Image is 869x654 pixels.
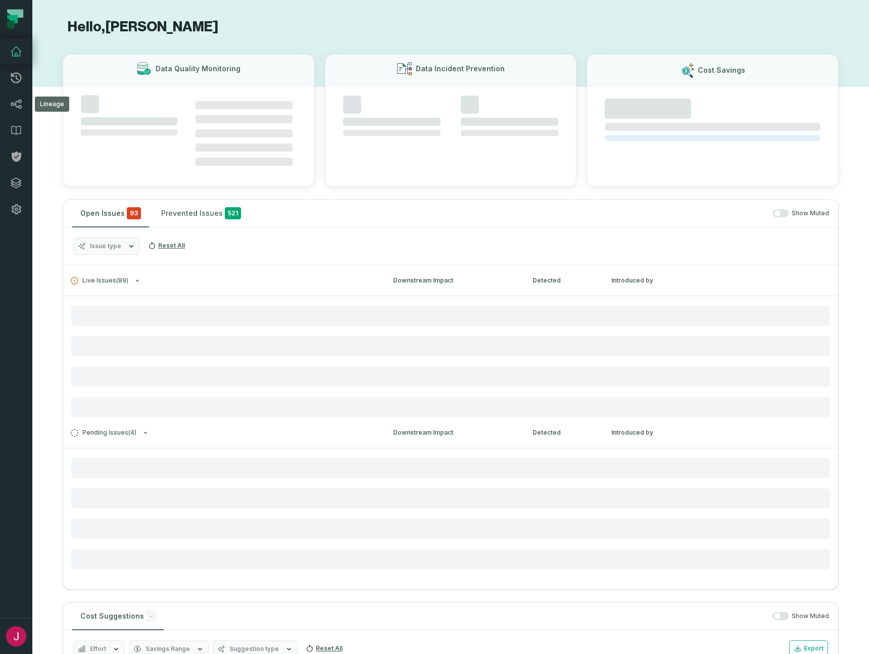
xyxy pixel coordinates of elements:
[533,276,593,285] div: Detected
[35,97,69,112] div: Lineage
[416,64,505,74] h3: Data Incident Prevention
[587,54,839,187] button: Cost Savings
[146,645,190,653] span: Savings Range
[393,428,514,437] div: Downstream Impact
[71,429,375,437] button: Pending Issues(4)
[325,54,577,187] button: Data Incident Prevention
[90,645,106,653] span: Effort
[253,209,829,218] div: Show Muted
[156,64,240,74] h3: Data Quality Monitoring
[146,610,156,622] span: -
[71,277,128,285] span: Live Issues ( 89 )
[63,448,838,569] div: Pending Issues(4)
[72,602,164,630] button: Cost Suggestions
[168,612,829,621] div: Show Muted
[63,296,838,417] div: Live Issues(89)
[73,238,140,255] button: Issue type
[533,428,593,437] div: Detected
[71,277,375,285] button: Live Issues(89)
[90,242,121,250] span: Issue type
[127,207,141,219] span: critical issues and errors combined
[72,200,149,227] button: Open Issues
[393,276,514,285] div: Downstream Impact
[229,645,279,653] span: Suggestion type
[225,207,241,219] span: 521
[144,238,189,254] button: Reset All
[698,65,745,75] h3: Cost Savings
[153,200,249,227] button: Prevented Issues
[63,18,839,36] h1: Hello, [PERSON_NAME]
[611,276,831,285] div: Introduced by
[71,429,136,437] span: Pending Issues ( 4 )
[611,428,831,437] div: Introduced by
[6,626,26,646] img: avatar of James Kim
[63,54,315,187] button: Data Quality Monitoring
